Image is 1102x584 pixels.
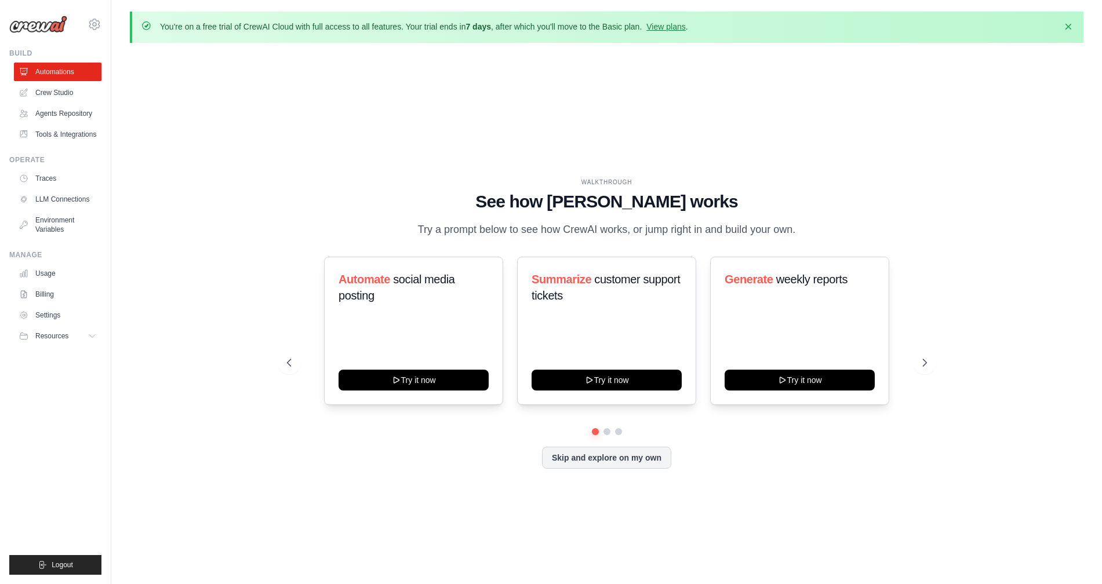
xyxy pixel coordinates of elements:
button: Try it now [339,370,489,390]
h1: See how [PERSON_NAME] works [287,191,927,212]
a: Agents Repository [14,104,101,123]
div: Manage [9,250,101,260]
span: Resources [35,331,68,341]
a: Usage [14,264,101,283]
button: Logout [9,555,101,575]
button: Try it now [532,370,682,390]
span: Generate [725,273,773,286]
img: Logo [9,16,67,33]
div: Build [9,49,101,58]
button: Try it now [725,370,875,390]
button: Resources [14,327,101,345]
a: Crew Studio [14,83,101,102]
strong: 7 days [465,22,491,31]
div: Operate [9,155,101,165]
span: social media posting [339,273,455,302]
a: Billing [14,285,101,304]
span: weekly reports [776,273,848,286]
span: Automate [339,273,390,286]
button: Skip and explore on my own [542,447,671,469]
span: Logout [52,560,73,570]
a: Tools & Integrations [14,125,101,144]
a: LLM Connections [14,190,101,209]
p: You're on a free trial of CrewAI Cloud with full access to all features. Your trial ends in , aft... [160,21,688,32]
a: Environment Variables [14,211,101,239]
a: Settings [14,306,101,324]
a: Automations [14,63,101,81]
a: View plans [646,22,685,31]
div: WALKTHROUGH [287,178,927,187]
p: Try a prompt below to see how CrewAI works, or jump right in and build your own. [412,221,802,238]
a: Traces [14,169,101,188]
span: Summarize [532,273,591,286]
span: customer support tickets [532,273,680,302]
